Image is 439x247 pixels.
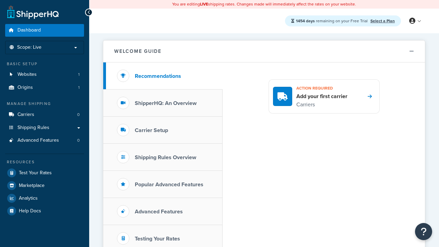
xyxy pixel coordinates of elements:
[370,18,395,24] a: Select a Plan
[78,72,80,78] span: 1
[200,1,208,7] b: LIVE
[135,209,183,215] h3: Advanced Features
[5,108,84,121] a: Carriers0
[5,134,84,147] a: Advanced Features0
[5,68,84,81] li: Websites
[5,205,84,217] a: Help Docs
[296,84,347,93] h3: Action required
[5,81,84,94] a: Origins1
[135,100,197,106] h3: ShipperHQ: An Overview
[78,85,80,91] span: 1
[5,81,84,94] li: Origins
[135,236,180,242] h3: Testing Your Rates
[5,68,84,81] a: Websites1
[5,192,84,204] a: Analytics
[77,138,80,143] span: 0
[5,134,84,147] li: Advanced Features
[17,27,41,33] span: Dashboard
[114,49,162,54] h2: Welcome Guide
[17,45,41,50] span: Scope: Live
[19,196,38,201] span: Analytics
[5,101,84,107] div: Manage Shipping
[5,61,84,67] div: Basic Setup
[296,18,315,24] strong: 1454 days
[296,100,347,109] p: Carriers
[296,18,369,24] span: remaining on your Free Trial
[135,127,168,133] h3: Carrier Setup
[5,121,84,134] a: Shipping Rules
[19,170,52,176] span: Test Your Rates
[17,85,33,91] span: Origins
[103,40,425,62] button: Welcome Guide
[135,154,196,161] h3: Shipping Rules Overview
[17,72,37,78] span: Websites
[5,167,84,179] a: Test Your Rates
[17,138,59,143] span: Advanced Features
[17,112,34,118] span: Carriers
[5,159,84,165] div: Resources
[415,223,432,240] button: Open Resource Center
[77,112,80,118] span: 0
[5,108,84,121] li: Carriers
[17,125,49,131] span: Shipping Rules
[296,93,347,100] h4: Add your first carrier
[19,183,45,189] span: Marketplace
[5,24,84,37] a: Dashboard
[135,73,181,79] h3: Recommendations
[19,208,41,214] span: Help Docs
[135,181,203,188] h3: Popular Advanced Features
[5,179,84,192] a: Marketplace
